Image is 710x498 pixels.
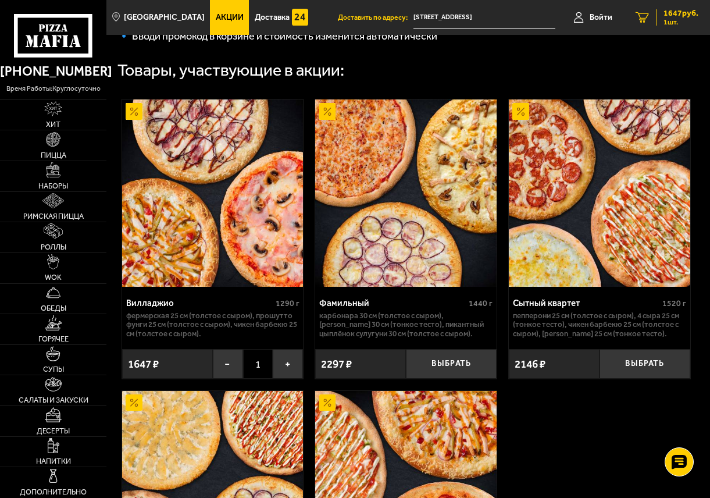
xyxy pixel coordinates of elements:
[255,13,290,22] span: Доставка
[413,7,555,29] input: Ваш адрес доставки
[126,394,142,411] img: Акционный
[590,13,612,22] span: Войти
[319,394,336,411] img: Акционный
[117,30,437,42] span: 🔹 Вводи промокод в корзине и стоимость изменится автоматически
[319,311,493,338] p: Карбонара 30 см (толстое с сыром), [PERSON_NAME] 30 см (тонкое тесто), Пикантный цыплёнок сулугун...
[315,99,497,286] img: Фамильный
[38,183,68,190] span: Наборы
[19,397,88,404] span: Салаты и закуски
[43,366,64,373] span: Супы
[513,311,686,338] p: Пепперони 25 см (толстое с сыром), 4 сыра 25 см (тонкое тесто), Чикен Барбекю 25 см (толстое с сы...
[509,99,690,286] img: Сытный квартет
[216,13,244,22] span: Акции
[513,298,659,308] div: Сытный квартет
[321,357,352,371] span: 2297 ₽
[338,14,413,21] span: Доставить по адресу:
[45,274,62,282] span: WOK
[122,99,304,286] img: Вилладжио
[38,336,69,343] span: Горячее
[515,357,545,371] span: 2146 ₽
[600,349,690,379] button: Выбрать
[124,13,205,22] span: [GEOGRAPHIC_DATA]
[315,99,497,286] a: АкционныйФамильный
[319,103,336,120] img: Акционный
[37,428,70,435] span: Десерты
[663,19,698,26] span: 1 шт.
[41,152,66,159] span: Пицца
[213,349,243,379] button: −
[243,349,273,379] span: 1
[126,311,299,338] p: Фермерская 25 см (толстое с сыром), Прошутто Фунги 25 см (толстое с сыром), Чикен Барбекю 25 см (...
[509,99,690,286] a: АкционныйСытный квартет
[469,298,493,308] span: 1440 г
[273,349,303,379] button: +
[36,458,71,465] span: Напитки
[512,103,529,120] img: Акционный
[663,9,698,17] span: 1647 руб.
[122,99,304,286] a: АкционныйВилладжио
[413,7,555,29] span: улица Фаворского, 15к1, подъезд 2
[406,349,497,379] button: Выбрать
[46,121,60,129] span: Хит
[41,305,66,312] span: Обеды
[292,9,309,26] img: 15daf4d41897b9f0e9f617042186c801.svg
[662,298,686,308] span: 1520 г
[41,244,66,251] span: Роллы
[126,103,142,120] img: Акционный
[128,357,159,371] span: 1647 ₽
[23,213,84,220] span: Римская пицца
[126,298,273,308] div: Вилладжио
[117,62,344,79] div: Товары, участвующие в акции:
[276,298,299,308] span: 1290 г
[20,489,87,496] span: Дополнительно
[319,298,466,308] div: Фамильный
